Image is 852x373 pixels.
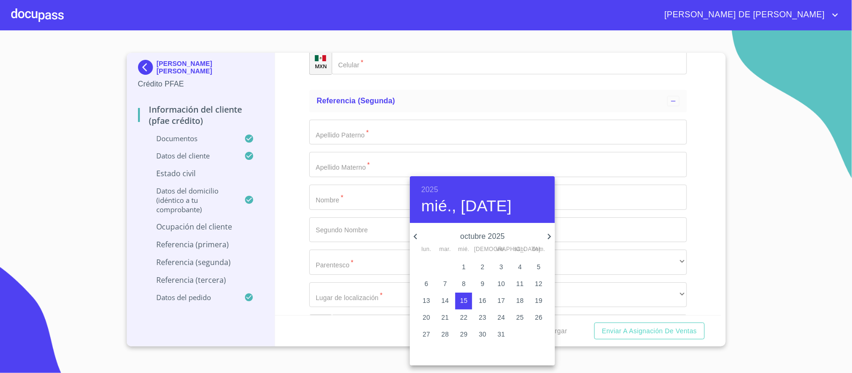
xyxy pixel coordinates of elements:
button: 7 [437,276,453,293]
p: 11 [516,279,524,288]
p: 1 [462,262,466,272]
p: 28 [441,330,449,339]
p: 14 [441,296,449,305]
span: mié. [455,245,472,254]
p: 29 [460,330,467,339]
button: 12 [530,276,547,293]
button: 13 [418,293,435,309]
p: 23 [479,313,486,322]
p: 17 [497,296,505,305]
p: 24 [497,313,505,322]
button: 17 [493,293,510,309]
p: 20 [422,313,430,322]
button: 25 [511,309,528,326]
button: 26 [530,309,547,326]
button: 10 [493,276,510,293]
button: 2 [474,259,491,276]
button: 21 [437,309,453,326]
p: 31 [497,330,505,339]
span: vie. [493,245,510,254]
button: 6 [418,276,435,293]
button: 29 [455,326,472,343]
span: mar. [437,245,453,254]
button: 27 [418,326,435,343]
button: 16 [474,293,491,309]
p: 4 [518,262,522,272]
p: 8 [462,279,466,288]
button: 22 [455,309,472,326]
p: 2 [481,262,484,272]
button: 4 [511,259,528,276]
p: 9 [481,279,484,288]
button: 5 [530,259,547,276]
button: 18 [511,293,528,309]
p: 6 [424,279,428,288]
span: lun. [418,245,435,254]
p: 18 [516,296,524,305]
button: 14 [437,293,453,309]
p: 13 [422,296,430,305]
p: 27 [422,330,430,339]
button: 28 [437,326,453,343]
button: 3 [493,259,510,276]
p: 5 [537,262,540,272]
button: 9 [474,276,491,293]
button: 15 [455,293,472,309]
button: 23 [474,309,491,326]
button: 30 [474,326,491,343]
p: 30 [479,330,486,339]
p: 7 [443,279,447,288]
button: 31 [493,326,510,343]
p: 25 [516,313,524,322]
button: 8 [455,276,472,293]
p: 12 [535,279,542,288]
p: 15 [460,296,467,305]
button: 24 [493,309,510,326]
p: 19 [535,296,542,305]
p: 10 [497,279,505,288]
span: [DEMOGRAPHIC_DATA]. [474,245,491,254]
button: 20 [418,309,435,326]
button: mié., [DATE] [421,196,511,216]
p: 26 [535,313,542,322]
button: 11 [511,276,528,293]
button: 2025 [421,183,438,196]
button: 1 [455,259,472,276]
button: 19 [530,293,547,309]
p: 16 [479,296,486,305]
p: 3 [499,262,503,272]
span: sáb. [511,245,528,254]
p: 21 [441,313,449,322]
span: dom. [530,245,547,254]
p: octubre 2025 [421,231,544,242]
p: 22 [460,313,467,322]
